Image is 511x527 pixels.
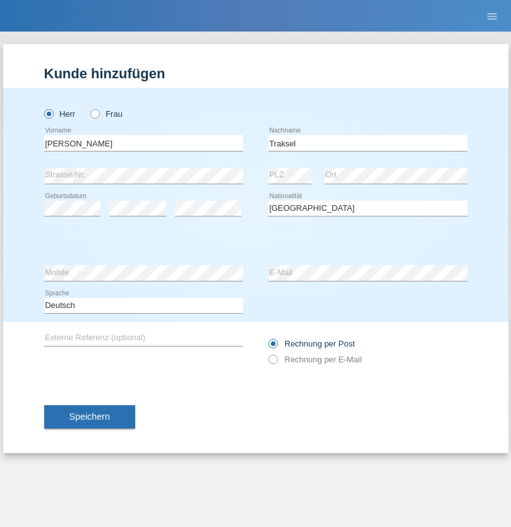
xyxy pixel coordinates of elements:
span: Speichern [69,412,110,422]
h1: Kunde hinzufügen [44,66,467,81]
input: Frau [90,109,99,117]
input: Rechnung per Post [268,339,277,355]
label: Rechnung per E-Mail [268,355,362,364]
i: menu [486,10,498,23]
label: Herr [44,109,76,119]
a: menu [479,12,505,20]
button: Speichern [44,405,135,429]
label: Rechnung per Post [268,339,355,348]
input: Rechnung per E-Mail [268,355,277,370]
input: Herr [44,109,52,117]
label: Frau [90,109,123,119]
